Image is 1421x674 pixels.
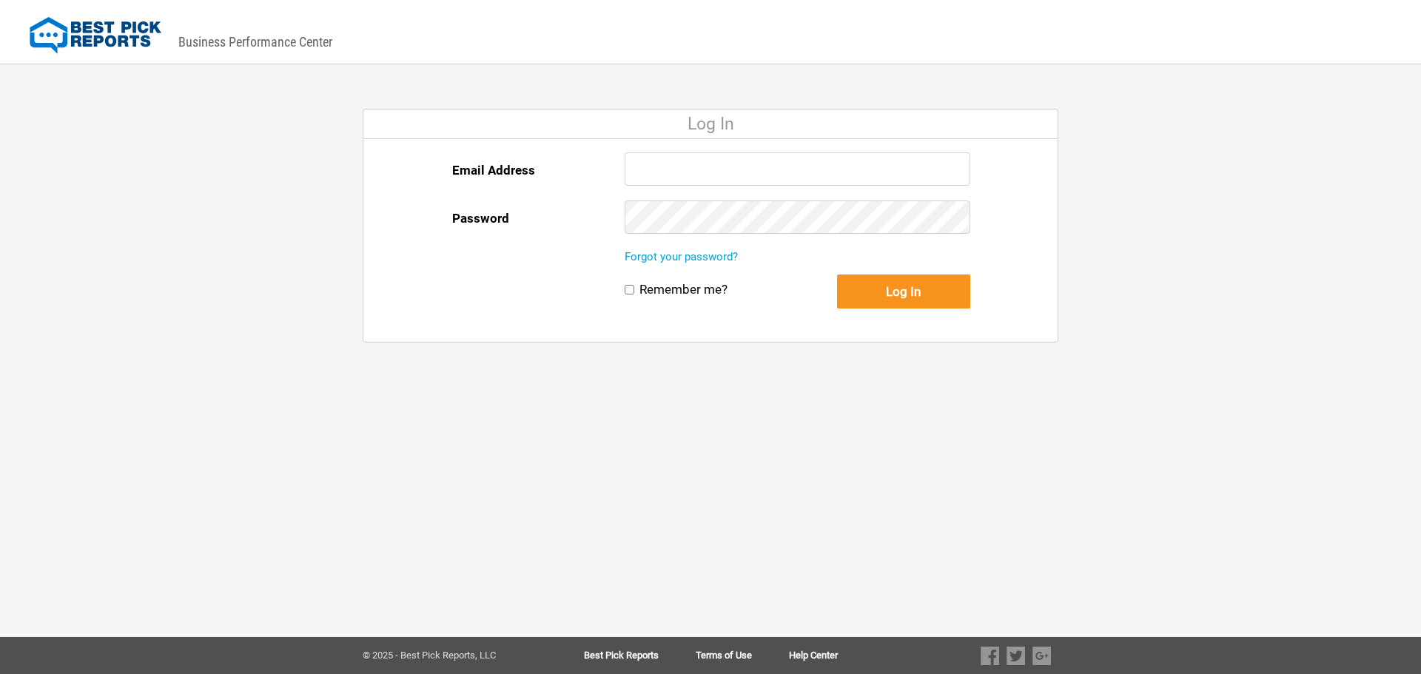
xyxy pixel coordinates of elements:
label: Remember me? [639,282,728,297]
img: Best Pick Reports Logo [30,17,161,54]
div: Log In [363,109,1058,139]
a: Forgot your password? [625,250,738,263]
button: Log In [837,274,970,309]
a: Best Pick Reports [584,650,696,661]
a: Help Center [789,650,838,661]
a: Terms of Use [696,650,789,661]
div: © 2025 - Best Pick Reports, LLC [363,650,537,661]
label: Password [452,200,509,236]
label: Email Address [452,152,535,188]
